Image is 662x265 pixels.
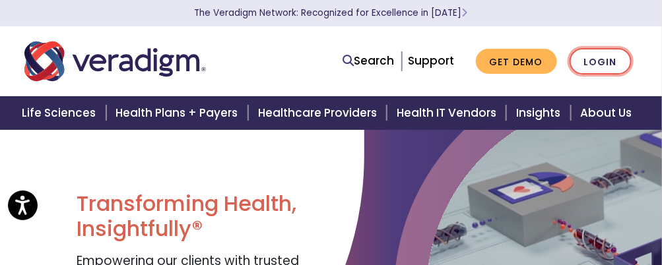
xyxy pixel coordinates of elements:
[195,7,468,19] a: The Veradigm Network: Recognized for Excellence in [DATE]Learn More
[24,40,206,83] img: Veradigm logo
[409,53,455,69] a: Support
[462,7,468,19] span: Learn More
[476,49,557,74] a: Get Demo
[570,48,632,75] a: Login
[14,96,108,130] a: Life Sciences
[108,96,250,130] a: Health Plans + Payers
[573,96,648,130] a: About Us
[389,96,508,130] a: Health IT Vendors
[77,191,321,242] h1: Transforming Health, Insightfully®
[508,96,572,130] a: Insights
[250,96,389,130] a: Healthcare Providers
[343,52,395,70] a: Search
